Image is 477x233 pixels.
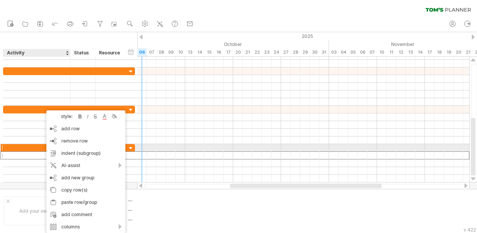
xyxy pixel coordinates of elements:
div: Thursday, 23 October 2025 [262,48,271,56]
div: Resource [99,49,122,57]
div: Monday, 3 November 2025 [329,48,339,56]
div: Friday, 10 October 2025 [176,48,185,56]
div: Thursday, 9 October 2025 [166,48,176,56]
div: Thursday, 6 November 2025 [358,48,367,56]
div: Friday, 31 October 2025 [319,48,329,56]
div: Thursday, 13 November 2025 [406,48,415,56]
div: Wednesday, 8 October 2025 [156,48,166,56]
div: Add your own logo [4,197,76,225]
div: paste row/group [46,196,125,208]
div: Monday, 13 October 2025 [185,48,195,56]
div: Wednesday, 15 October 2025 [204,48,214,56]
div: Friday, 14 November 2025 [415,48,425,56]
div: Monday, 17 November 2025 [425,48,434,56]
div: Tuesday, 4 November 2025 [339,48,348,56]
div: copy row(s) [46,184,125,196]
div: Tuesday, 7 October 2025 [147,48,156,56]
div: Friday, 21 November 2025 [463,48,473,56]
div: .... [128,196,192,203]
div: Activity [7,49,66,57]
div: Tuesday, 18 November 2025 [434,48,444,56]
div: Status [74,49,91,57]
div: Tuesday, 11 November 2025 [387,48,396,56]
div: add row [46,123,125,135]
div: Friday, 17 October 2025 [224,48,233,56]
div: Friday, 24 October 2025 [271,48,281,56]
div: add comment [46,208,125,221]
div: Thursday, 20 November 2025 [454,48,463,56]
div: Tuesday, 28 October 2025 [291,48,300,56]
div: Wednesday, 29 October 2025 [300,48,310,56]
div: add new group [46,172,125,184]
div: Thursday, 16 October 2025 [214,48,224,56]
div: Tuesday, 21 October 2025 [243,48,252,56]
div: Wednesday, 5 November 2025 [348,48,358,56]
div: Wednesday, 22 October 2025 [252,48,262,56]
div: indent (subgroup) [46,147,125,159]
div: .... [128,206,192,212]
div: Monday, 27 October 2025 [281,48,291,56]
div: .... [128,215,192,222]
div: Monday, 10 November 2025 [377,48,387,56]
div: October 2025 [109,40,329,48]
div: Wednesday, 19 November 2025 [444,48,454,56]
div: Monday, 20 October 2025 [233,48,243,56]
div: Friday, 7 November 2025 [367,48,377,56]
div: v 422 [464,227,476,233]
div: AI-assist [46,159,125,172]
div: Wednesday, 12 November 2025 [396,48,406,56]
div: Thursday, 30 October 2025 [310,48,319,56]
div: columns [46,221,125,233]
div: Tuesday, 14 October 2025 [195,48,204,56]
div: style: [49,113,76,119]
span: remove row [61,138,88,144]
div: Monday, 6 October 2025 [137,48,147,56]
